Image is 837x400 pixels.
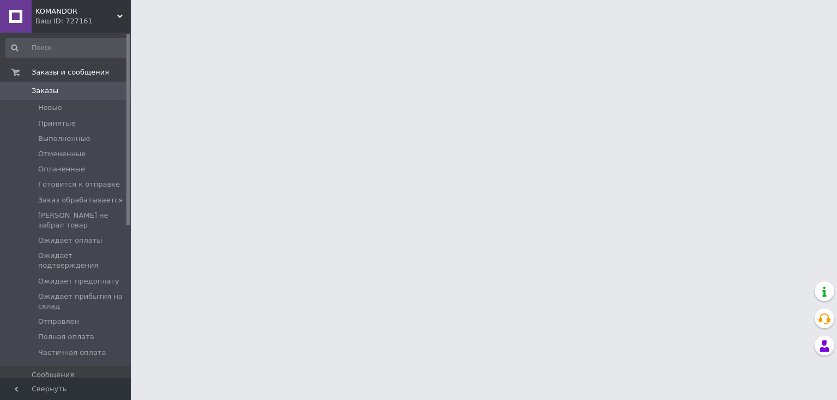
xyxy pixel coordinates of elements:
[38,276,119,286] span: Ожидает предоплату
[32,370,74,380] span: Сообщения
[38,195,123,205] span: Заказ обрабатывается
[38,164,85,174] span: Оплаченные
[38,149,86,159] span: Отмененные
[38,119,76,128] span: Принятые
[38,236,102,245] span: Ожидает оплаты
[38,332,94,342] span: Полная оплата
[5,38,129,58] input: Поиск
[38,317,79,327] span: Отправлен
[38,134,90,144] span: Выполненные
[38,180,120,189] span: Готовится к отправке
[35,16,131,26] div: Ваш ID: 727161
[38,251,128,270] span: Ожидает подтверждения
[38,211,128,230] span: [PERSON_NAME] не забрал товар
[32,86,58,96] span: Заказы
[32,67,109,77] span: Заказы и сообщения
[35,7,117,16] span: KOMANDOR
[38,348,106,358] span: Частичная оплата
[38,292,128,311] span: Ожидает прибытия на склад
[38,103,62,113] span: Новые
